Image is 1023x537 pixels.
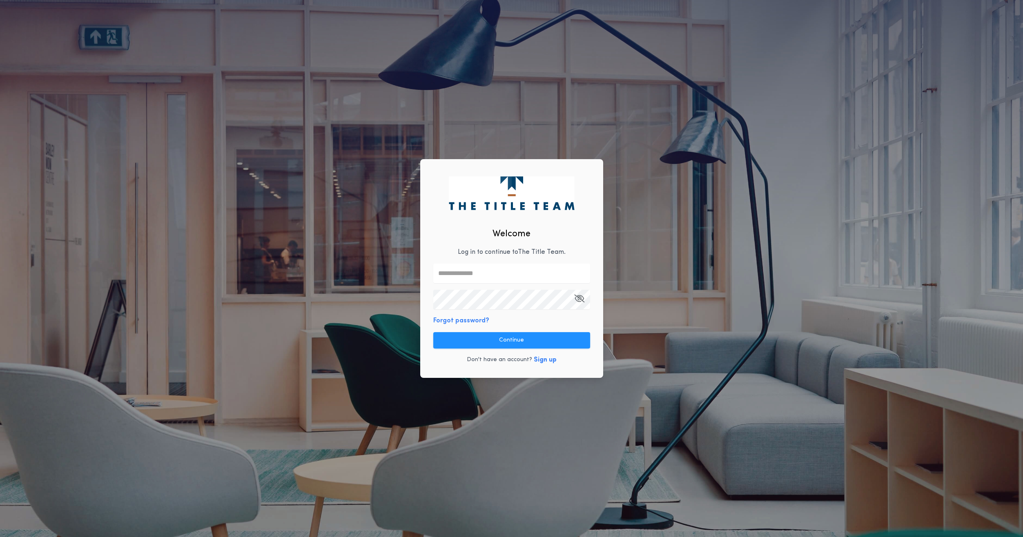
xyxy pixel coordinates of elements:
button: Continue [433,332,590,348]
button: Sign up [534,355,557,365]
button: Forgot password? [433,316,489,326]
p: Log in to continue to The Title Team . [458,247,566,257]
h2: Welcome [493,227,530,241]
img: logo [449,176,574,210]
p: Don't have an account? [467,356,532,364]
